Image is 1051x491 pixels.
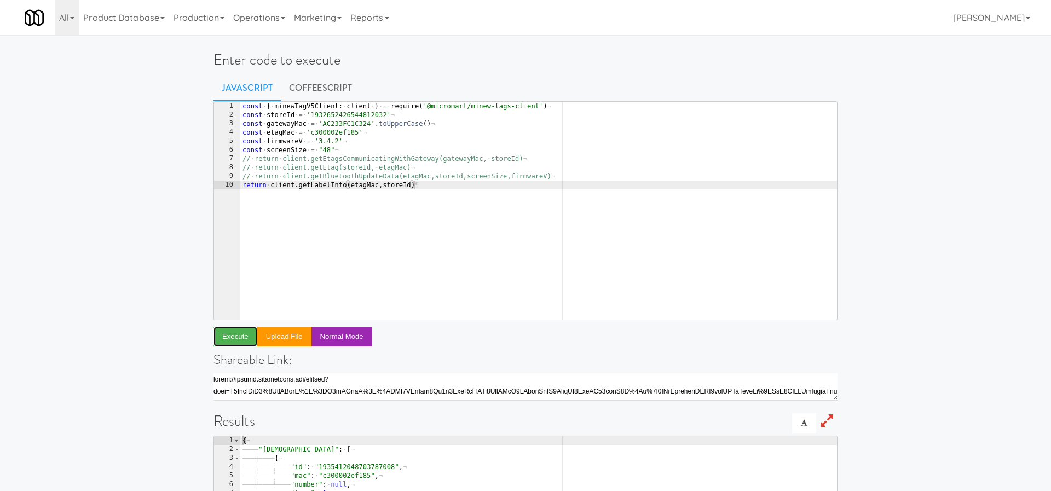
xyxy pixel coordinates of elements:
[214,137,240,146] div: 5
[214,463,240,471] div: 4
[214,146,240,154] div: 6
[213,413,838,429] h1: Results
[214,172,240,181] div: 9
[214,454,240,463] div: 3
[214,480,240,489] div: 6
[214,102,240,111] div: 1
[214,128,240,137] div: 4
[257,327,311,346] button: Upload file
[213,373,838,401] textarea: [URL][DOMAIN_NAME]
[213,74,281,102] a: Javascript
[214,445,240,454] div: 2
[214,154,240,163] div: 7
[213,353,838,367] h4: Shareable Link:
[214,471,240,480] div: 5
[214,111,240,119] div: 2
[311,327,372,346] button: Normal Mode
[214,181,240,189] div: 10
[214,119,240,128] div: 3
[213,52,838,68] h1: Enter code to execute
[214,163,240,172] div: 8
[25,8,44,27] img: Micromart
[281,74,360,102] a: CoffeeScript
[213,327,257,346] button: Execute
[214,436,240,445] div: 1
